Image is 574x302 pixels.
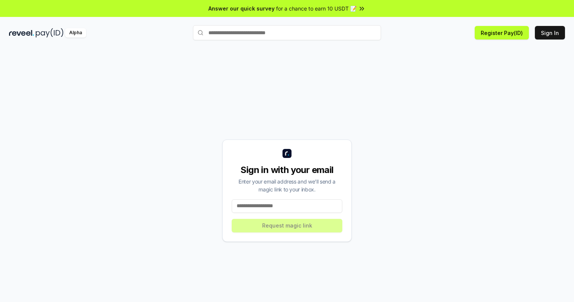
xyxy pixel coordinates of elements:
img: reveel_dark [9,28,34,38]
button: Register Pay(ID) [475,26,529,39]
span: for a chance to earn 10 USDT 📝 [276,5,357,12]
img: logo_small [282,149,292,158]
div: Enter your email address and we’ll send a magic link to your inbox. [232,178,342,193]
div: Alpha [65,28,86,38]
button: Sign In [535,26,565,39]
div: Sign in with your email [232,164,342,176]
img: pay_id [36,28,64,38]
span: Answer our quick survey [208,5,275,12]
